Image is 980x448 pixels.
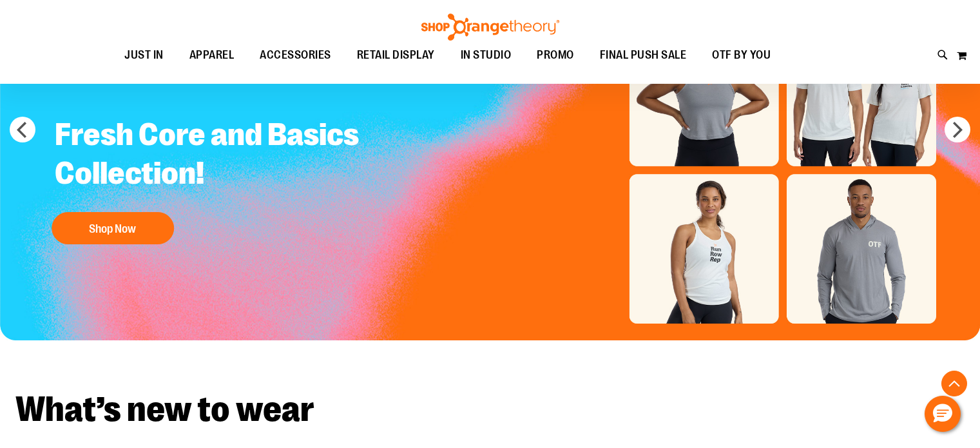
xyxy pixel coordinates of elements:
[52,212,174,244] button: Shop Now
[357,41,435,70] span: RETAIL DISPLAY
[712,41,771,70] span: OTF BY YOU
[537,41,574,70] span: PROMO
[45,106,388,206] h2: Fresh Core and Basics Collection!
[699,41,783,70] a: OTF BY YOU
[247,41,344,70] a: ACCESSORIES
[189,41,235,70] span: APPAREL
[600,41,687,70] span: FINAL PUSH SALE
[260,41,331,70] span: ACCESSORIES
[941,371,967,396] button: Back To Top
[448,41,524,70] a: IN STUDIO
[524,41,587,70] a: PROMO
[945,117,970,142] button: next
[124,41,164,70] span: JUST IN
[419,14,561,41] img: Shop Orangetheory
[10,117,35,142] button: prev
[177,41,247,70] a: APPAREL
[925,396,961,432] button: Hello, have a question? Let’s chat.
[111,41,177,70] a: JUST IN
[15,392,965,427] h2: What’s new to wear
[461,41,512,70] span: IN STUDIO
[344,41,448,70] a: RETAIL DISPLAY
[587,41,700,70] a: FINAL PUSH SALE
